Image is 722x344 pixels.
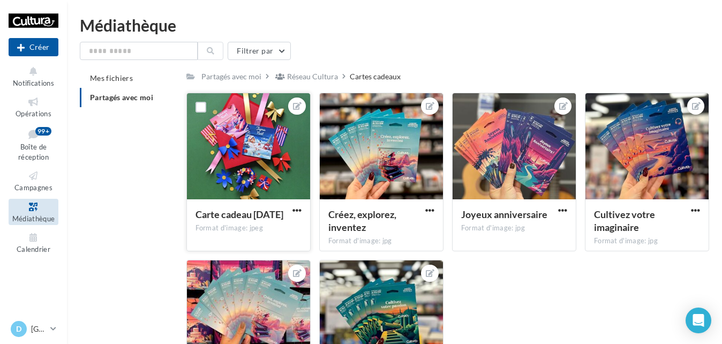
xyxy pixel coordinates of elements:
div: Réseau Cultura [287,71,338,82]
a: Boîte de réception99+ [9,125,58,164]
span: Médiathèque [12,214,55,223]
div: Cartes cadeaux [350,71,401,82]
a: D [GEOGRAPHIC_DATA] [9,319,58,339]
span: Carte cadeau Noël [195,208,283,220]
button: Notifications [9,63,58,89]
button: Filtrer par [228,42,291,60]
a: Campagnes [9,168,58,194]
div: Format d'image: jpg [594,236,700,246]
div: Open Intercom Messenger [686,308,711,333]
div: Nouvelle campagne [9,38,58,56]
div: Format d'image: jpg [328,236,434,246]
a: Médiathèque [9,199,58,225]
span: D [16,324,21,334]
span: Partagés avec moi [90,93,153,102]
span: Joyeux anniversaire [461,208,547,220]
span: Campagnes [14,183,52,192]
p: [GEOGRAPHIC_DATA] [31,324,46,334]
button: Créer [9,38,58,56]
a: Calendrier [9,229,58,256]
span: Notifications [13,79,54,87]
div: 99+ [35,127,51,136]
span: Créez, explorez, inventez [328,208,396,233]
div: Partagés avec moi [201,71,261,82]
span: Cultivez votre imaginaire [594,208,655,233]
span: Opérations [16,109,51,118]
span: Mes fichiers [90,73,133,83]
div: Médiathèque [80,17,709,33]
a: Opérations [9,94,58,120]
div: Format d'image: jpg [461,223,567,233]
div: Format d'image: jpeg [195,223,302,233]
span: Calendrier [17,245,50,253]
span: Boîte de réception [18,143,49,161]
